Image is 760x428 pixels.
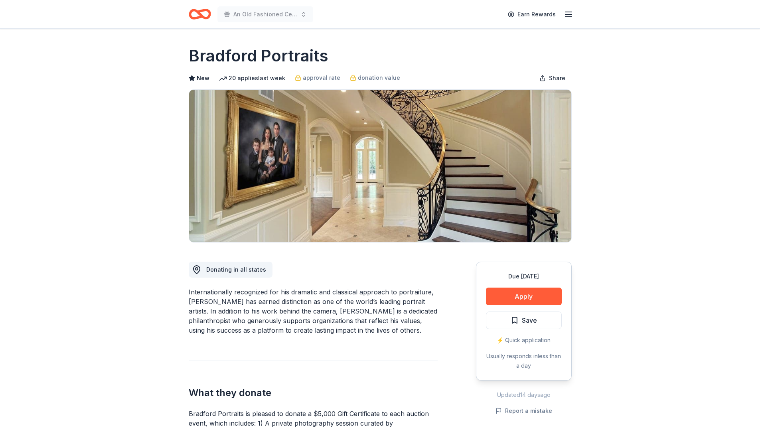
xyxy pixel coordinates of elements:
[303,73,340,83] span: approval rate
[495,406,552,416] button: Report a mistake
[486,351,562,371] div: Usually responds in less than a day
[189,45,328,67] h1: Bradford Portraits
[295,73,340,83] a: approval rate
[486,312,562,329] button: Save
[503,7,561,22] a: Earn Rewards
[476,390,572,400] div: Updated 14 days ago
[189,387,438,399] h2: What they donate
[189,5,211,24] a: Home
[358,73,400,83] span: donation value
[233,10,297,19] span: An Old Fashioned Celtic Christmas
[219,73,285,83] div: 20 applies last week
[522,315,537,325] span: Save
[486,288,562,305] button: Apply
[533,70,572,86] button: Share
[206,266,266,273] span: Donating in all states
[189,287,438,335] div: Internationally recognized for his dramatic and classical approach to portraiture, [PERSON_NAME] ...
[197,73,209,83] span: New
[486,335,562,345] div: ⚡️ Quick application
[549,73,565,83] span: Share
[350,73,400,83] a: donation value
[486,272,562,281] div: Due [DATE]
[189,90,571,242] img: Image for Bradford Portraits
[217,6,313,22] button: An Old Fashioned Celtic Christmas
